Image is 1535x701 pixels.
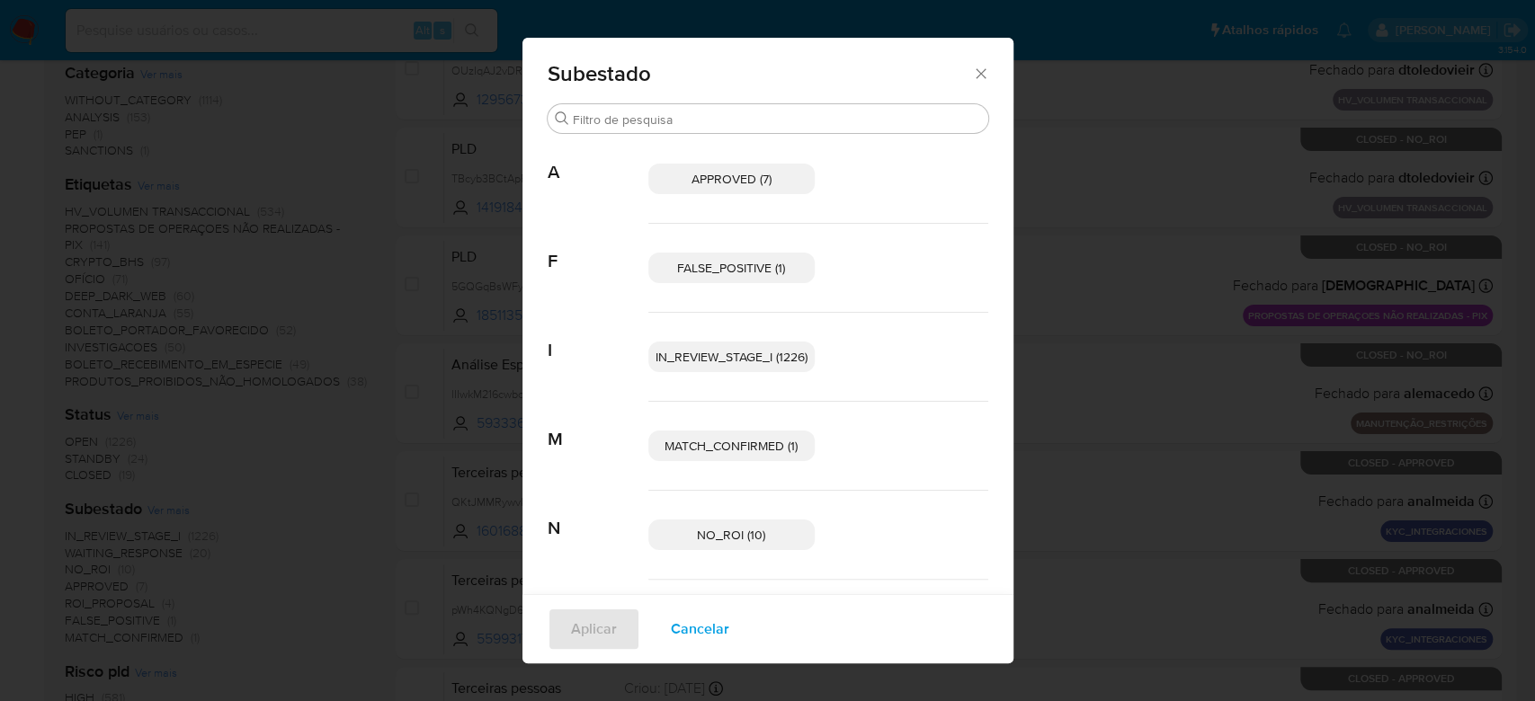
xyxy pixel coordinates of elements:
span: F [548,224,648,272]
span: M [548,402,648,450]
div: FALSE_POSITIVE (1) [648,253,815,283]
div: NO_ROI (10) [648,519,815,550]
span: I [548,313,648,361]
span: R [548,580,648,628]
button: Fechar [972,65,988,81]
div: MATCH_CONFIRMED (1) [648,430,815,461]
span: FALSE_POSITIVE (1) [677,259,785,277]
span: N [548,491,648,539]
span: A [548,135,648,183]
span: Subestado [548,63,973,84]
button: Procurar [555,111,569,126]
span: IN_REVIEW_STAGE_I (1226) [656,348,808,366]
input: Filtro de pesquisa [573,111,981,128]
div: IN_REVIEW_STAGE_I (1226) [648,342,815,372]
span: APPROVED (7) [692,170,772,188]
button: Cancelar [647,608,753,651]
span: NO_ROI (10) [697,526,765,544]
span: MATCH_CONFIRMED (1) [665,437,798,455]
div: APPROVED (7) [648,164,815,194]
span: Cancelar [671,609,729,649]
